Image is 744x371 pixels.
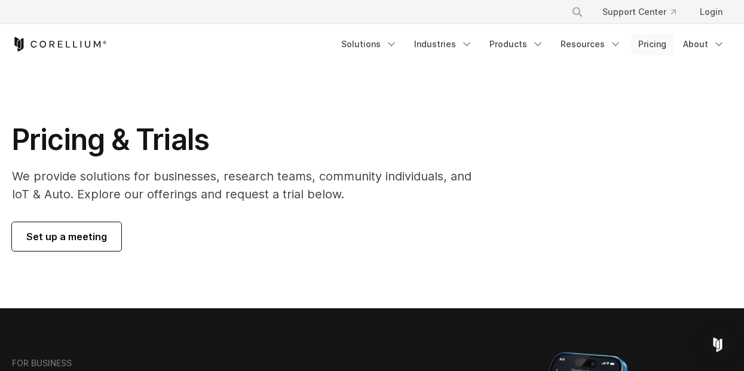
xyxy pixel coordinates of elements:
[557,1,732,23] div: Navigation Menu
[567,1,588,23] button: Search
[553,33,629,55] a: Resources
[12,37,107,51] a: Corellium Home
[12,167,484,203] p: We provide solutions for businesses, research teams, community individuals, and IoT & Auto. Explo...
[334,33,405,55] a: Solutions
[12,122,484,158] h1: Pricing & Trials
[12,358,72,369] h6: FOR BUSINESS
[482,33,551,55] a: Products
[12,222,121,251] a: Set up a meeting
[26,229,107,244] span: Set up a meeting
[407,33,480,55] a: Industries
[703,330,732,359] div: Open Intercom Messenger
[690,1,732,23] a: Login
[676,33,732,55] a: About
[593,1,685,23] a: Support Center
[334,33,732,55] div: Navigation Menu
[631,33,673,55] a: Pricing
